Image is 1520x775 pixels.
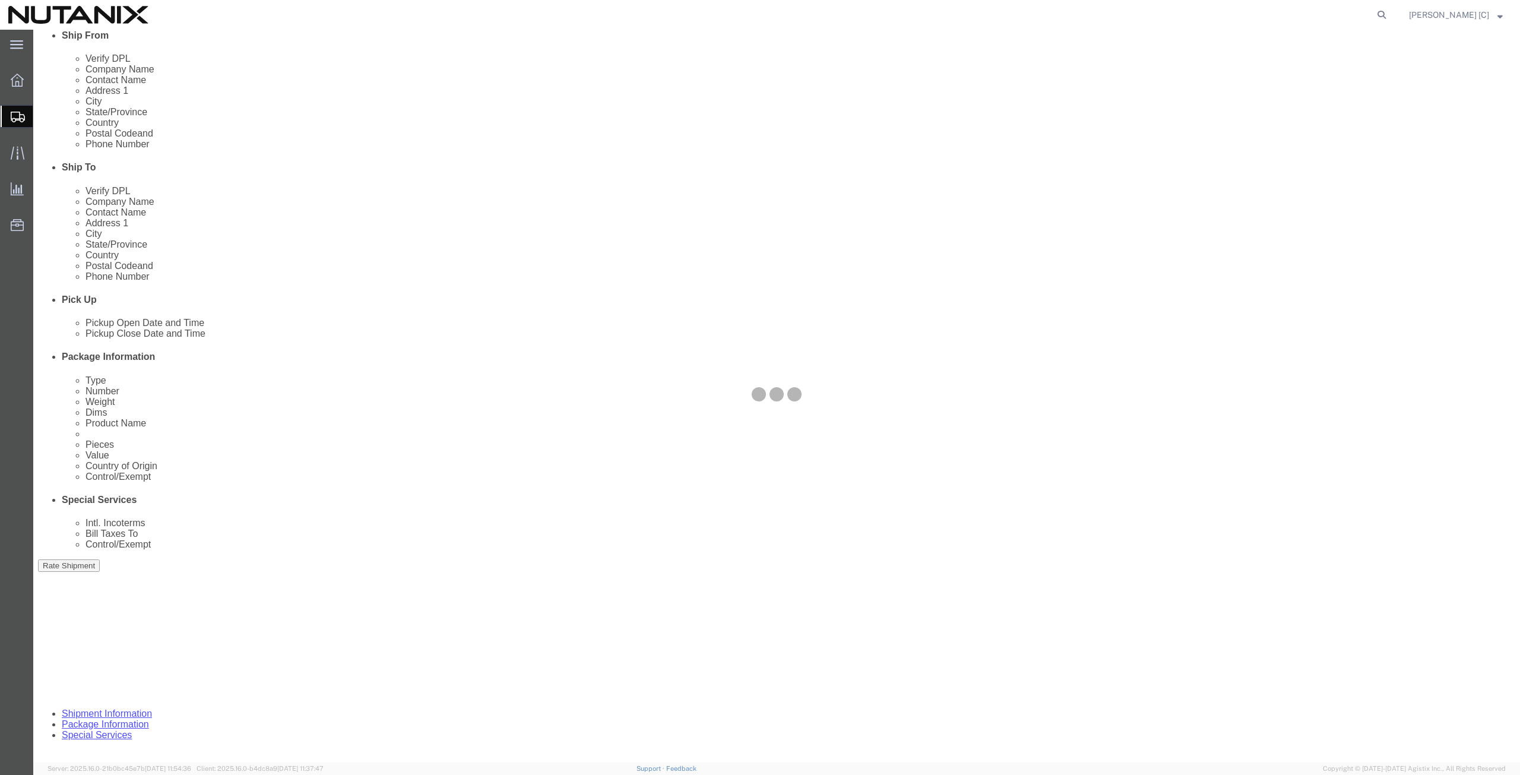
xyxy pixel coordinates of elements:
[277,765,324,772] span: [DATE] 11:37:47
[8,6,148,24] img: logo
[47,765,191,772] span: Server: 2025.16.0-21b0bc45e7b
[197,765,324,772] span: Client: 2025.16.0-b4dc8a9
[666,765,696,772] a: Feedback
[636,765,666,772] a: Support
[1409,8,1489,21] span: Arthur Campos [C]
[1408,8,1503,22] button: [PERSON_NAME] [C]
[1323,764,1506,774] span: Copyright © [DATE]-[DATE] Agistix Inc., All Rights Reserved
[145,765,191,772] span: [DATE] 11:54:36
